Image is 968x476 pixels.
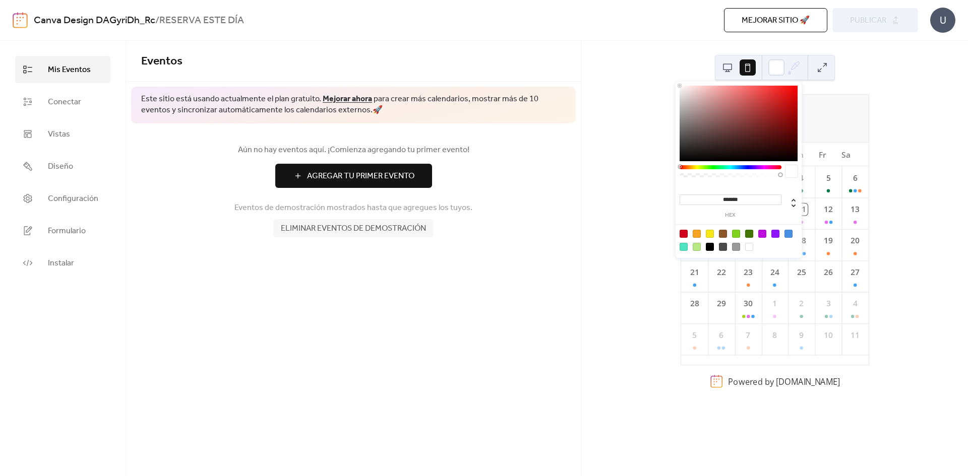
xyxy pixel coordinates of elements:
[141,164,566,188] a: Agregar Tu Primer Evento
[849,172,861,184] div: 6
[775,376,839,387] a: [DOMAIN_NAME]
[15,56,110,83] a: Mis Eventos
[849,266,861,278] div: 27
[706,243,714,251] div: #000000
[48,161,73,173] span: Diseño
[323,91,372,107] a: Mejorar ahora
[742,266,754,278] div: 23
[745,230,753,238] div: #417505
[715,298,727,309] div: 29
[693,230,701,238] div: #F5A623
[13,12,28,28] img: logo
[742,329,754,341] div: 7
[48,193,98,205] span: Configuración
[732,230,740,238] div: #7ED321
[742,15,810,27] span: Mejorar sitio 🚀
[724,8,827,32] button: Mejorar sitio 🚀
[796,298,807,309] div: 2
[719,243,727,251] div: #4A4A4A
[275,164,432,188] button: Agregar Tu Primer Evento
[822,203,834,215] div: 12
[769,266,780,278] div: 24
[680,230,688,238] div: #D0021B
[822,266,834,278] div: 26
[930,8,955,33] div: U
[48,96,81,108] span: Conectar
[796,235,807,247] div: 18
[822,298,834,309] div: 3
[728,376,840,387] div: Powered by
[822,172,834,184] div: 5
[706,230,714,238] div: #F8E71C
[719,230,727,238] div: #8B572A
[849,298,861,309] div: 4
[693,243,701,251] div: #B8E986
[141,144,566,156] span: Aún no hay eventos aquí. ¡Comienza agregando tu primer evento!
[742,298,754,309] div: 30
[769,298,780,309] div: 1
[810,143,834,166] div: Fr
[849,329,861,341] div: 11
[796,203,807,215] div: 11
[849,235,861,247] div: 20
[688,266,700,278] div: 21
[681,95,869,110] div: [DATE]
[758,230,766,238] div: #BD10E0
[688,298,700,309] div: 28
[141,94,566,116] span: Este sitio está usando actualmente el plan gratuito. para crear más calendarios, mostrar más de 1...
[715,329,727,341] div: 6
[48,64,91,76] span: Mis Eventos
[688,329,700,341] div: 5
[732,243,740,251] div: #9B9B9B
[796,266,807,278] div: 25
[796,329,807,341] div: 9
[715,266,727,278] div: 22
[745,243,753,251] div: #FFFFFF
[822,329,834,341] div: 10
[281,223,426,235] span: Eliminar eventos de demostración
[784,230,793,238] div: #4A90E2
[307,170,414,182] span: Agregar Tu Primer Evento
[273,219,434,237] button: Eliminar eventos de demostración
[680,213,781,218] label: hex
[15,88,110,115] a: Conectar
[155,11,159,30] b: /
[48,257,74,269] span: Instalar
[234,202,472,214] span: Eventos de demostración mostrados hasta que agregues los tuyos.
[15,217,110,244] a: Formulario
[48,128,70,141] span: Vistas
[769,329,780,341] div: 8
[15,153,110,180] a: Diseño
[159,11,244,30] b: RESERVA ESTE DÍA
[849,203,861,215] div: 13
[834,143,858,166] div: Sa
[771,230,779,238] div: #9013FE
[680,243,688,251] div: #50E3C2
[796,172,807,184] div: 4
[48,225,86,237] span: Formulario
[34,11,155,30] a: Canva Design DAGyriDh_Rc
[141,50,183,73] span: Eventos
[15,185,110,212] a: Configuración
[822,235,834,247] div: 19
[15,249,110,277] a: Instalar
[15,120,110,148] a: Vistas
